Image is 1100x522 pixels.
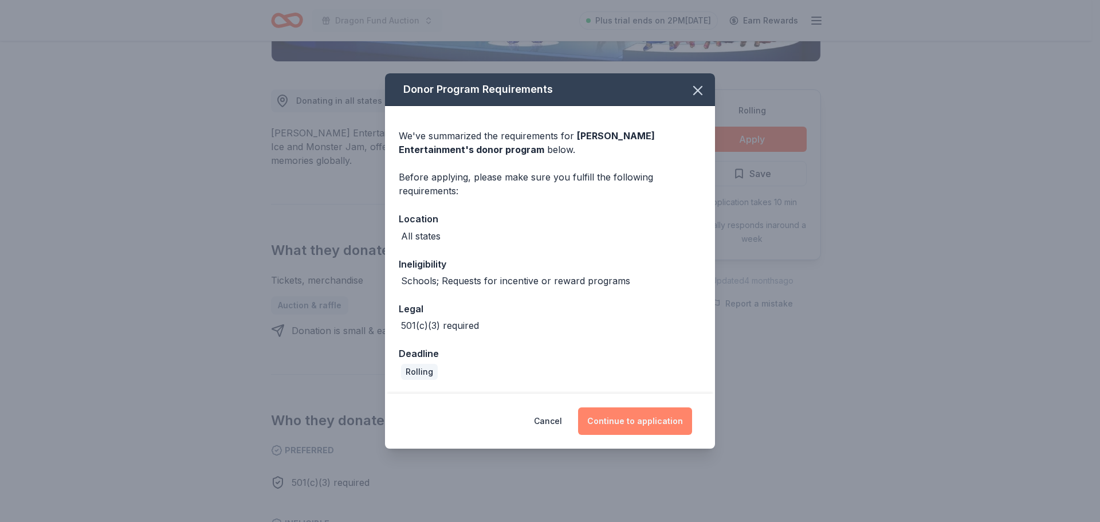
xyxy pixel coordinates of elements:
div: All states [401,229,441,243]
div: Schools; Requests for incentive or reward programs [401,274,630,288]
div: Legal [399,301,701,316]
button: Continue to application [578,407,692,435]
div: 501(c)(3) required [401,319,479,332]
div: Ineligibility [399,257,701,272]
div: We've summarized the requirements for below. [399,129,701,156]
button: Cancel [534,407,562,435]
div: Donor Program Requirements [385,73,715,106]
div: Before applying, please make sure you fulfill the following requirements: [399,170,701,198]
div: Deadline [399,346,701,361]
div: Rolling [401,364,438,380]
div: Location [399,211,701,226]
